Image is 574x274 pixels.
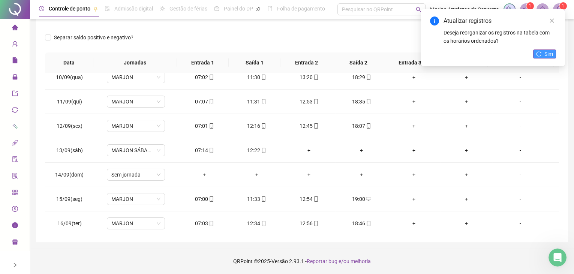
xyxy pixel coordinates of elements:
[208,75,214,80] span: mobile
[523,6,529,13] span: notification
[12,219,18,234] span: info-circle
[313,99,319,104] span: mobile
[208,148,214,153] span: mobile
[332,52,384,73] th: Saída 2
[12,37,18,52] span: user-add
[57,99,82,105] span: 11/09(qui)
[394,219,434,228] div: +
[169,6,207,12] span: Gestão de férias
[184,219,225,228] div: 07:03
[446,146,487,154] div: +
[12,21,18,36] span: home
[498,122,543,130] div: -
[184,171,225,179] div: +
[184,146,225,154] div: 07:14
[55,172,84,178] span: 14/09(dom)
[45,52,93,73] th: Data
[160,6,165,11] span: sun
[260,196,266,202] span: mobile
[313,221,319,226] span: mobile
[289,146,330,154] div: +
[184,195,225,203] div: 07:00
[341,171,382,179] div: +
[12,87,18,102] span: export
[536,51,541,57] span: reload
[111,72,160,83] span: MARJON
[57,123,82,129] span: 12/09(sex)
[559,2,567,10] sup: Atualize o seu contato no menu Meus Dados
[237,146,277,154] div: 12:22
[313,196,319,202] span: mobile
[12,186,18,201] span: qrcode
[12,235,18,250] span: gift
[289,219,330,228] div: 12:56
[114,6,153,12] span: Admissão digital
[289,122,330,130] div: 12:45
[111,193,160,205] span: MARJON
[539,6,546,13] span: bell
[280,52,332,73] th: Entrada 2
[498,97,543,106] div: -
[57,220,82,226] span: 16/09(ter)
[553,4,565,15] img: 31160
[277,6,325,12] span: Folha de pagamento
[289,171,330,179] div: +
[289,195,330,203] div: 12:54
[341,97,382,106] div: 18:35
[548,16,556,25] a: Close
[260,221,266,226] span: mobile
[224,6,253,12] span: Painel do DP
[111,120,160,132] span: MARJON
[341,146,382,154] div: +
[260,75,266,80] span: mobile
[341,73,382,81] div: 18:29
[446,219,487,228] div: +
[12,54,18,69] span: file
[49,6,90,12] span: Controle de ponto
[260,99,266,104] span: mobile
[394,195,434,203] div: +
[39,6,44,11] span: clock-circle
[51,33,136,42] span: Separar saldo positivo e negativo?
[12,169,18,184] span: solution
[56,147,83,153] span: 13/09(sáb)
[394,97,434,106] div: +
[93,52,177,73] th: Jornadas
[208,123,214,129] span: mobile
[93,7,98,11] span: pushpin
[365,221,371,226] span: mobile
[549,18,555,23] span: close
[237,219,277,228] div: 12:34
[12,136,18,151] span: api
[394,73,434,81] div: +
[313,75,319,80] span: mobile
[549,249,567,267] iframe: Intercom live chat
[365,99,371,104] span: mobile
[267,6,273,11] span: book
[111,169,160,180] span: Sem jornada
[237,97,277,106] div: 11:31
[341,219,382,228] div: 18:46
[430,5,499,13] span: Marjon Artefatos de Concreto
[208,196,214,202] span: mobile
[12,262,18,268] span: right
[111,96,160,107] span: MARJON
[313,123,319,129] span: mobile
[498,195,543,203] div: -
[365,123,371,129] span: mobile
[307,258,371,264] span: Reportar bug e/ou melhoria
[260,148,266,153] span: mobile
[365,196,371,202] span: desktop
[105,6,110,11] span: file-done
[446,195,487,203] div: +
[237,195,277,203] div: 11:33
[56,196,82,202] span: 15/09(seg)
[505,5,514,13] img: sparkle-icon.fc2bf0ac1784a2077858766a79e2daf3.svg
[416,7,421,12] span: search
[365,75,371,80] span: mobile
[214,6,219,11] span: dashboard
[184,73,225,81] div: 07:02
[498,73,543,81] div: -
[444,28,556,45] div: Deseja reorganizar os registros na tabela com os horários ordenados?
[289,73,330,81] div: 13:20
